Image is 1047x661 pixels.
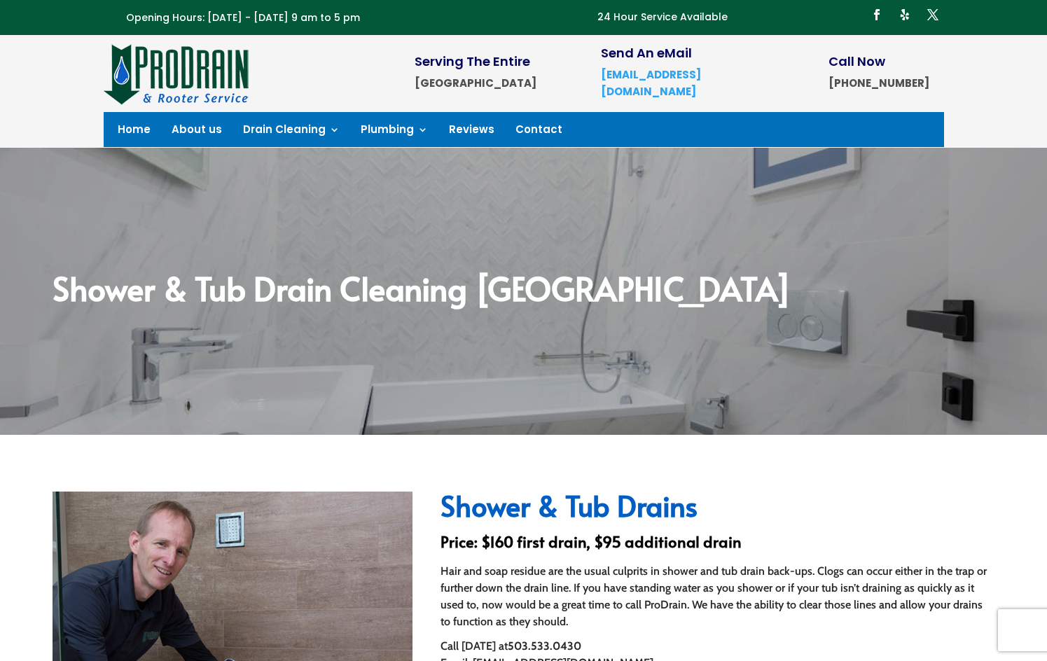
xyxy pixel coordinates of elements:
span: Opening Hours: [DATE] - [DATE] 9 am to 5 pm [126,11,360,25]
p: Hair and soap residue are the usual culprits in shower and tub drain back-ups. Clogs can occur ei... [441,563,994,630]
strong: [PHONE_NUMBER] [828,76,929,90]
span: Call [DATE] at [441,639,508,653]
h3: Price: $160 first drain, $95 additional drain [441,534,994,556]
a: Contact [515,125,562,140]
a: [EMAIL_ADDRESS][DOMAIN_NAME] [601,67,701,99]
a: Home [118,125,151,140]
a: Follow on X [922,4,944,26]
span: Serving The Entire [415,53,530,70]
a: Follow on Yelp [894,4,916,26]
strong: 503.533.0430 [508,639,581,653]
p: 24 Hour Service Available [597,9,728,26]
img: site-logo-100h [104,42,250,105]
h2: Shower & Tub Drains [441,492,994,527]
a: Plumbing [361,125,428,140]
a: Follow on Facebook [866,4,888,26]
a: About us [172,125,222,140]
a: Reviews [449,125,494,140]
span: Call Now [828,53,885,70]
span: Send An eMail [601,44,692,62]
h2: Shower & Tub Drain Cleaning [GEOGRAPHIC_DATA] [53,272,995,311]
strong: [GEOGRAPHIC_DATA] [415,76,536,90]
a: Drain Cleaning [243,125,340,140]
